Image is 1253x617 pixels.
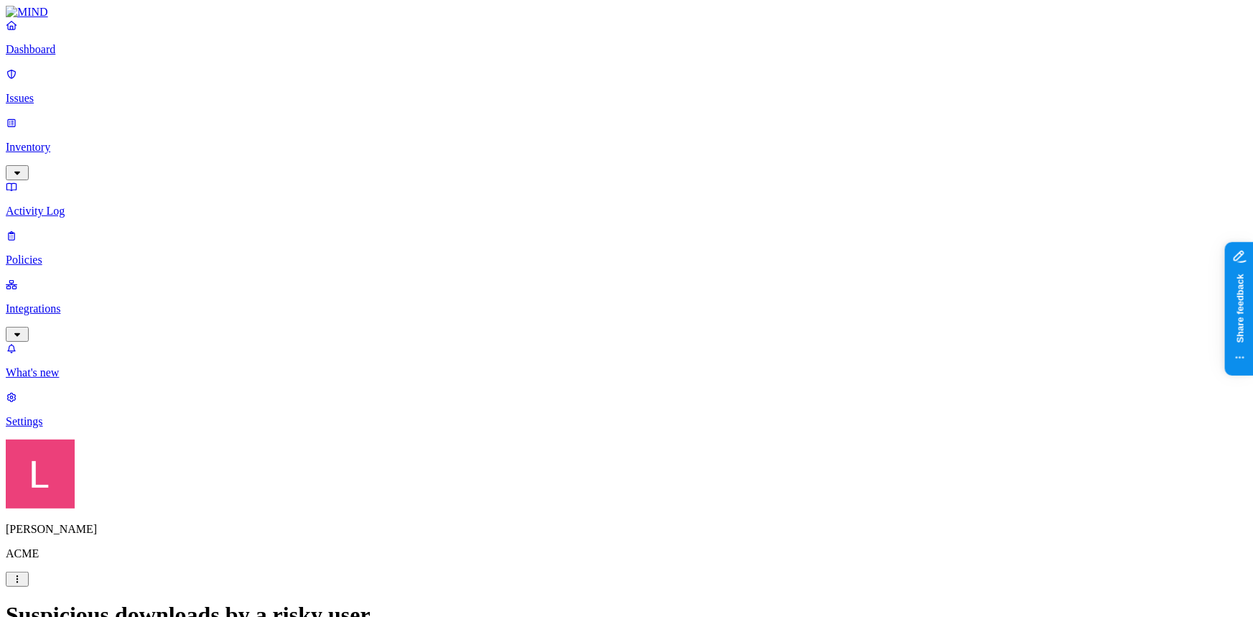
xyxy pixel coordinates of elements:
[6,6,48,19] img: MIND
[6,205,1247,218] p: Activity Log
[6,366,1247,379] p: What's new
[6,6,1247,19] a: MIND
[6,229,1247,266] a: Policies
[6,278,1247,340] a: Integrations
[6,391,1247,428] a: Settings
[6,43,1247,56] p: Dashboard
[6,92,1247,105] p: Issues
[6,141,1247,154] p: Inventory
[6,254,1247,266] p: Policies
[6,302,1247,315] p: Integrations
[6,68,1247,105] a: Issues
[6,523,1247,536] p: [PERSON_NAME]
[6,116,1247,178] a: Inventory
[6,342,1247,379] a: What's new
[6,440,75,509] img: Landen Brown
[6,415,1247,428] p: Settings
[6,180,1247,218] a: Activity Log
[6,547,1247,560] p: ACME
[6,19,1247,56] a: Dashboard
